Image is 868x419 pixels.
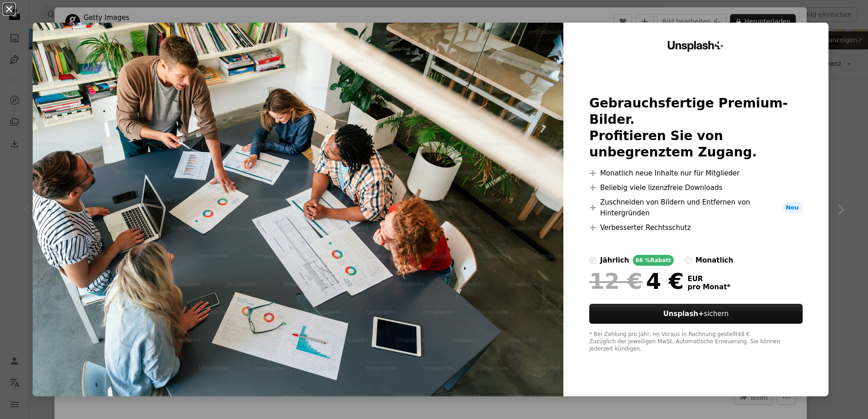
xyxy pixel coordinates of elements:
[589,197,803,219] li: Zuschneiden von Bildern und Entfernen von Hintergründen
[589,95,803,161] h2: Gebrauchsfertige Premium-Bilder. Profitieren Sie von unbegrenztem Zugang.
[633,255,674,266] div: 66 % Rabatt
[589,304,803,324] button: Unsplash+sichern
[589,331,803,353] div: * Bei Zahlung pro Jahr, im Voraus in Rechnung gestellt 48 € Zuzüglich der jeweiligen MwSt. Automa...
[589,269,642,293] span: 12 €
[695,255,733,266] div: monatlich
[663,310,704,318] strong: Unsplash+
[687,275,730,283] span: EUR
[685,257,692,264] input: monatlich
[589,182,803,193] li: Beliebig viele lizenzfreie Downloads
[589,168,803,179] li: Monatlich neue Inhalte nur für Mitglieder
[782,202,803,213] span: Neu
[589,222,803,233] li: Verbesserter Rechtsschutz
[589,269,684,293] div: 4 €
[687,283,730,291] span: pro Monat *
[600,255,629,266] div: jährlich
[589,257,597,264] input: jährlich66 %Rabatt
